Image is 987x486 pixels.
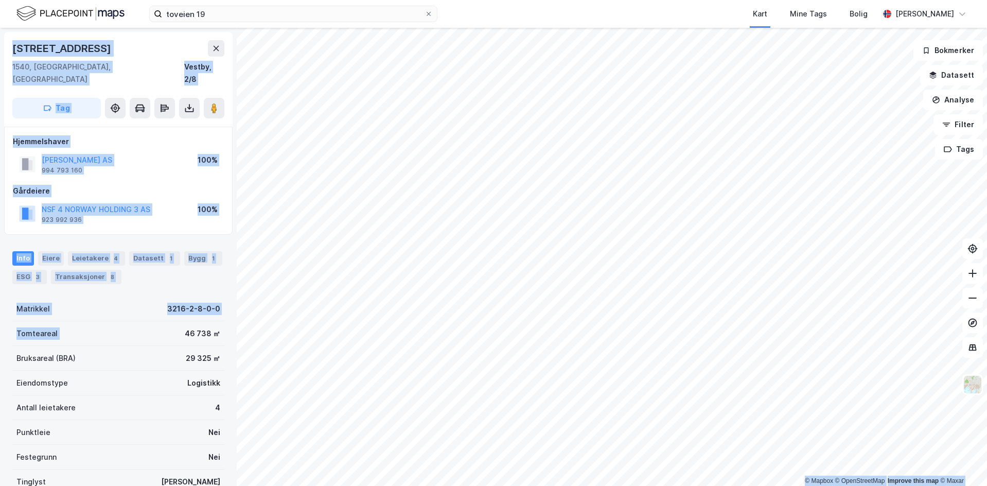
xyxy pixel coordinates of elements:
div: Leietakere [68,251,125,266]
div: Matrikkel [16,303,50,315]
div: Bruksareal (BRA) [16,352,76,364]
div: Info [12,251,34,266]
div: Kart [753,8,767,20]
div: 8 [107,272,117,282]
a: Improve this map [888,477,939,484]
div: 100% [198,203,218,216]
div: 100% [198,154,218,166]
div: Antall leietakere [16,402,76,414]
a: Mapbox [805,477,833,484]
div: Bygg [184,251,222,266]
div: Eiendomstype [16,377,68,389]
div: Vestby, 2/8 [184,61,224,85]
div: Tomteareal [16,327,58,340]
img: logo.f888ab2527a4732fd821a326f86c7f29.svg [16,5,125,23]
div: 1 [166,253,176,264]
div: 4 [111,253,121,264]
div: Punktleie [16,426,50,439]
div: 29 325 ㎡ [186,352,220,364]
div: Transaksjoner [51,270,121,284]
div: Logistikk [187,377,220,389]
div: Gårdeiere [13,185,224,197]
div: 1540, [GEOGRAPHIC_DATA], [GEOGRAPHIC_DATA] [12,61,184,85]
div: 1 [208,253,218,264]
div: ESG [12,270,47,284]
div: Festegrunn [16,451,57,463]
div: [STREET_ADDRESS] [12,40,113,57]
div: Mine Tags [790,8,827,20]
button: Tag [12,98,101,118]
div: 46 738 ㎡ [185,327,220,340]
button: Tags [935,139,983,160]
button: Analyse [923,90,983,110]
img: Z [963,375,982,394]
div: 4 [215,402,220,414]
div: 3 [32,272,43,282]
div: [PERSON_NAME] [895,8,954,20]
div: Nei [208,451,220,463]
button: Filter [933,114,983,135]
div: 3216-2-8-0-0 [167,303,220,315]
div: Hjemmelshaver [13,135,224,148]
input: Søk på adresse, matrikkel, gårdeiere, leietakere eller personer [162,6,425,22]
div: Bolig [850,8,868,20]
a: OpenStreetMap [835,477,885,484]
div: Eiere [38,251,64,266]
button: Bokmerker [913,40,983,61]
div: 923 992 936 [42,216,82,224]
iframe: Chat Widget [936,437,987,486]
div: Datasett [129,251,180,266]
div: 994 793 160 [42,166,82,175]
button: Datasett [920,65,983,85]
div: Nei [208,426,220,439]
